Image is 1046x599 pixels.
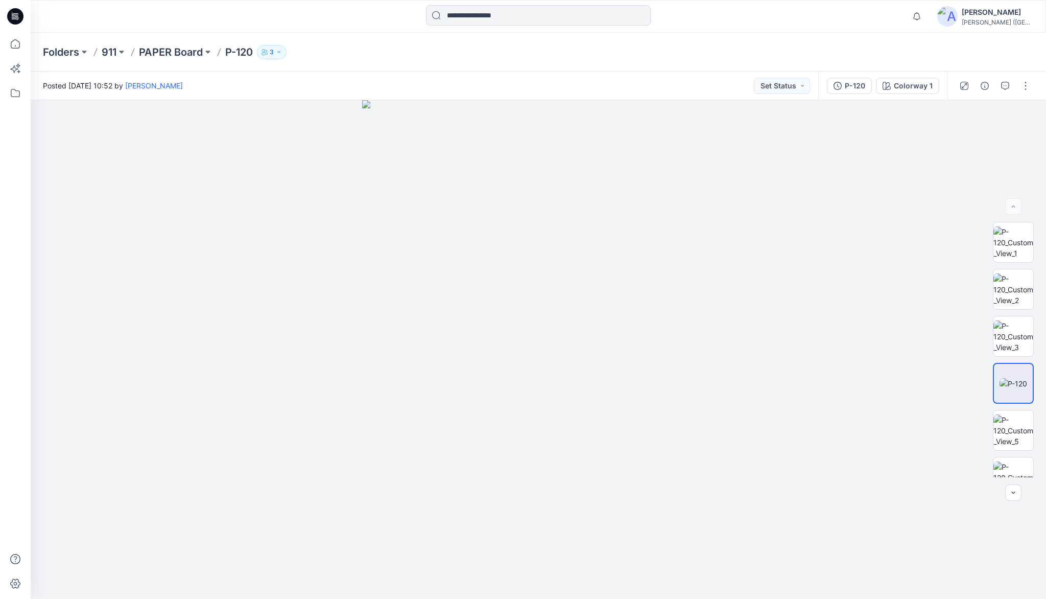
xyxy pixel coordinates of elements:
a: 911 [102,45,116,59]
div: [PERSON_NAME] [962,6,1033,18]
div: Colorway 1 [894,80,933,91]
div: P-120 [845,80,865,91]
img: P-120 [1000,378,1027,389]
img: eyJhbGciOiJIUzI1NiIsImtpZCI6IjAiLCJzbHQiOiJzZXMiLCJ0eXAiOiJKV1QifQ.eyJkYXRhIjp7InR5cGUiOiJzdG9yYW... [362,100,715,599]
button: 3 [257,45,287,59]
img: P-120_Custom_View_1 [993,226,1033,259]
img: P-120_Custom_View_3 [993,320,1033,353]
a: PAPER Board [139,45,203,59]
img: P-120_Custom_View_6 [993,462,1033,494]
a: [PERSON_NAME] [125,81,183,90]
a: Folders [43,45,79,59]
span: Posted [DATE] 10:52 by [43,80,183,91]
img: avatar [937,6,958,27]
button: Details [977,78,993,94]
button: Colorway 1 [876,78,939,94]
img: P-120_Custom_View_2 [993,273,1033,306]
p: 3 [270,47,274,58]
button: P-120 [827,78,872,94]
div: [PERSON_NAME] ([GEOGRAPHIC_DATA]) Exp... [962,18,1033,26]
img: P-120_Custom_View_5 [993,414,1033,447]
p: P-120 [225,45,253,59]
